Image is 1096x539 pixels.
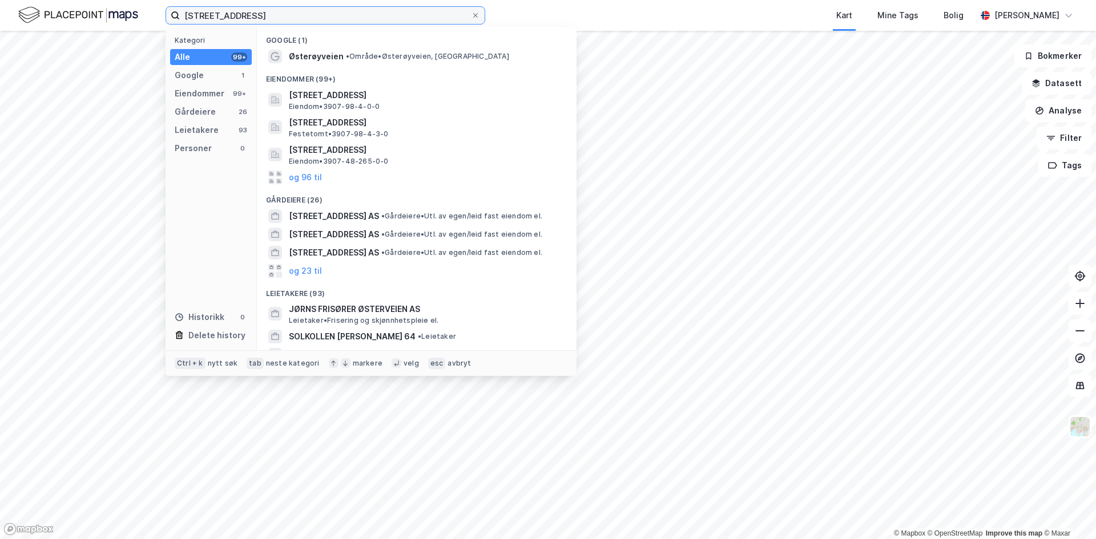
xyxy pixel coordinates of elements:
span: • [346,52,349,60]
div: Kategori [175,36,252,44]
span: Eiendom • 3907-98-4-0-0 [289,102,380,111]
span: RADIO 3,16 AS [289,348,345,362]
div: Leietakere (93) [257,280,577,301]
div: avbryt [448,359,471,368]
div: Kart [836,9,852,22]
span: [STREET_ADDRESS] [289,88,563,102]
div: Gårdeiere (26) [257,187,577,207]
img: Z [1069,416,1091,437]
span: [STREET_ADDRESS] [289,143,563,157]
span: SOLKOLLEN [PERSON_NAME] 64 [289,330,416,343]
span: [STREET_ADDRESS] AS [289,228,379,241]
div: nytt søk [208,359,238,368]
span: Eiendom • 3907-48-265-0-0 [289,157,389,166]
span: [STREET_ADDRESS] AS [289,246,379,260]
button: Tags [1038,154,1091,177]
span: Festetomt • 3907-98-4-3-0 [289,129,389,139]
div: Kontrollprogram for chat [1039,484,1096,539]
span: Leietaker [418,332,456,341]
div: Bolig [944,9,964,22]
a: OpenStreetMap [928,529,983,537]
div: tab [247,358,264,369]
span: • [381,248,385,257]
div: 0 [238,144,247,153]
div: Google (1) [257,27,577,47]
button: Filter [1037,127,1091,149]
span: • [381,230,385,238]
div: 0 [238,313,247,322]
a: Mapbox [894,529,925,537]
button: og 23 til [289,264,322,278]
span: Gårdeiere • Utl. av egen/leid fast eiendom el. [381,248,542,257]
iframe: Chat Widget [1039,484,1096,539]
div: 99+ [231,52,247,62]
div: Historikk [175,310,224,324]
div: velg [404,359,419,368]
div: 26 [238,107,247,116]
div: Personer [175,141,212,155]
div: Gårdeiere [175,105,216,119]
button: Analyse [1025,99,1091,122]
span: Østerøyveien [289,50,344,63]
div: Eiendommer (99+) [257,66,577,86]
div: Mine Tags [877,9,918,22]
div: markere [353,359,382,368]
span: Gårdeiere • Utl. av egen/leid fast eiendom el. [381,230,542,239]
div: Google [175,68,204,82]
span: JØRNS FRISØRER ØSTERVEIEN AS [289,302,563,316]
div: 93 [238,125,247,135]
div: Alle [175,50,190,64]
div: Leietakere [175,123,219,137]
div: neste kategori [266,359,320,368]
div: Ctrl + k [175,358,205,369]
div: [PERSON_NAME] [994,9,1059,22]
span: • [381,212,385,220]
span: Område • Østerøyveien, [GEOGRAPHIC_DATA] [346,52,509,61]
span: [STREET_ADDRESS] [289,116,563,129]
button: Datasett [1022,72,1091,95]
div: 1 [238,71,247,80]
span: Gårdeiere • Utl. av egen/leid fast eiendom el. [381,212,542,221]
input: Søk på adresse, matrikkel, gårdeiere, leietakere eller personer [180,7,471,24]
a: Improve this map [986,529,1042,537]
img: logo.f888ab2527a4732fd821a326f86c7f29.svg [18,5,138,25]
button: og 96 til [289,171,322,184]
div: esc [428,358,446,369]
span: [STREET_ADDRESS] AS [289,209,379,223]
div: Delete history [188,329,245,342]
div: Eiendommer [175,87,224,100]
div: 99+ [231,89,247,98]
span: Leietaker • Frisering og skjønnhetspleie el. [289,316,438,325]
a: Mapbox homepage [3,522,54,536]
button: Bokmerker [1014,44,1091,67]
span: • [418,332,421,341]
